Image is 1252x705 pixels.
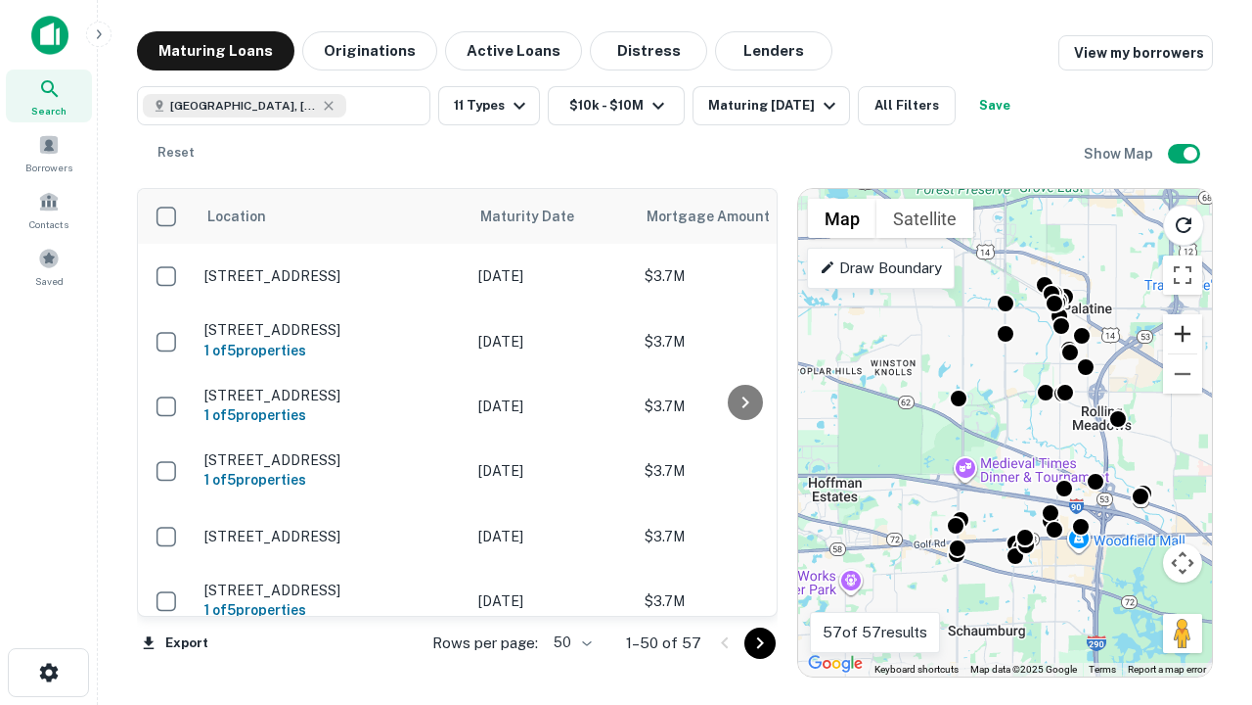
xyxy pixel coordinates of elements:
[1089,664,1116,675] a: Terms (opens in new tab)
[715,31,832,70] button: Lenders
[204,582,459,599] p: [STREET_ADDRESS]
[31,16,68,55] img: capitalize-icon.png
[635,189,850,244] th: Mortgage Amount
[204,599,459,621] h6: 1 of 5 properties
[35,273,64,289] span: Saved
[708,94,841,117] div: Maturing [DATE]
[1058,35,1213,70] a: View my borrowers
[478,331,625,352] p: [DATE]
[204,267,459,285] p: [STREET_ADDRESS]
[445,31,582,70] button: Active Loans
[478,460,625,482] p: [DATE]
[548,86,685,125] button: $10k - $10M
[1163,354,1202,394] button: Zoom out
[808,199,876,238] button: Show street map
[546,629,595,657] div: 50
[645,396,840,417] p: $3.7M
[798,189,1212,677] div: 0 0
[876,199,973,238] button: Show satellite imagery
[1084,143,1156,164] h6: Show Map
[478,590,625,612] p: [DATE]
[6,70,92,122] a: Search
[478,526,625,547] p: [DATE]
[1163,543,1202,583] button: Map camera controls
[145,133,207,172] button: Reset
[204,340,459,361] h6: 1 of 5 properties
[803,651,868,677] img: Google
[803,651,868,677] a: Open this area in Google Maps (opens a new window)
[874,663,959,677] button: Keyboard shortcuts
[204,469,459,491] h6: 1 of 5 properties
[195,189,469,244] th: Location
[645,526,840,547] p: $3.7M
[647,205,795,228] span: Mortgage Amount
[432,632,538,655] p: Rows per page:
[1163,314,1202,353] button: Zoom in
[645,460,840,482] p: $3.7M
[478,265,625,287] p: [DATE]
[1154,548,1252,642] iframe: Chat Widget
[6,240,92,293] a: Saved
[25,160,72,175] span: Borrowers
[204,451,459,469] p: [STREET_ADDRESS]
[820,257,942,280] p: Draw Boundary
[206,205,266,228] span: Location
[302,31,437,70] button: Originations
[438,86,540,125] button: 11 Types
[204,528,459,545] p: [STREET_ADDRESS]
[693,86,850,125] button: Maturing [DATE]
[590,31,707,70] button: Distress
[204,387,459,404] p: [STREET_ADDRESS]
[137,31,294,70] button: Maturing Loans
[645,590,840,612] p: $3.7M
[823,621,927,644] p: 57 of 57 results
[204,404,459,426] h6: 1 of 5 properties
[204,321,459,339] p: [STREET_ADDRESS]
[469,189,635,244] th: Maturity Date
[963,86,1026,125] button: Save your search to get updates of matches that match your search criteria.
[137,629,213,658] button: Export
[970,664,1077,675] span: Map data ©2025 Google
[480,205,600,228] span: Maturity Date
[645,265,840,287] p: $3.7M
[626,632,701,655] p: 1–50 of 57
[1128,664,1206,675] a: Report a map error
[645,331,840,352] p: $3.7M
[6,183,92,236] a: Contacts
[6,126,92,179] a: Borrowers
[1163,256,1202,295] button: Toggle fullscreen view
[744,628,776,659] button: Go to next page
[478,396,625,417] p: [DATE]
[858,86,956,125] button: All Filters
[31,103,67,118] span: Search
[29,216,68,232] span: Contacts
[1163,205,1204,246] button: Reload search area
[170,97,317,115] span: [GEOGRAPHIC_DATA], [GEOGRAPHIC_DATA]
